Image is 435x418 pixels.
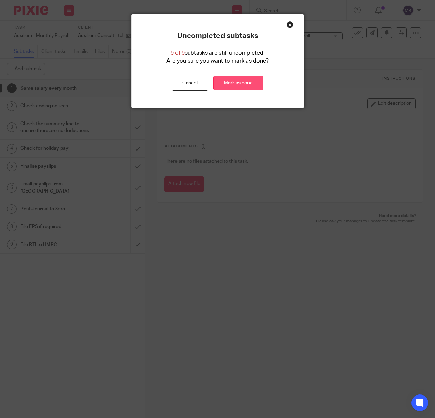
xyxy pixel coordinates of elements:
[171,50,185,56] span: 9 of 9
[171,49,265,57] p: subtasks are still uncompleted.
[172,76,208,91] button: Cancel
[287,21,293,28] div: Close this dialog window
[213,76,263,91] a: Mark as done
[166,57,269,65] p: Are you sure you want to mark as done?
[177,31,258,40] p: Uncompleted subtasks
